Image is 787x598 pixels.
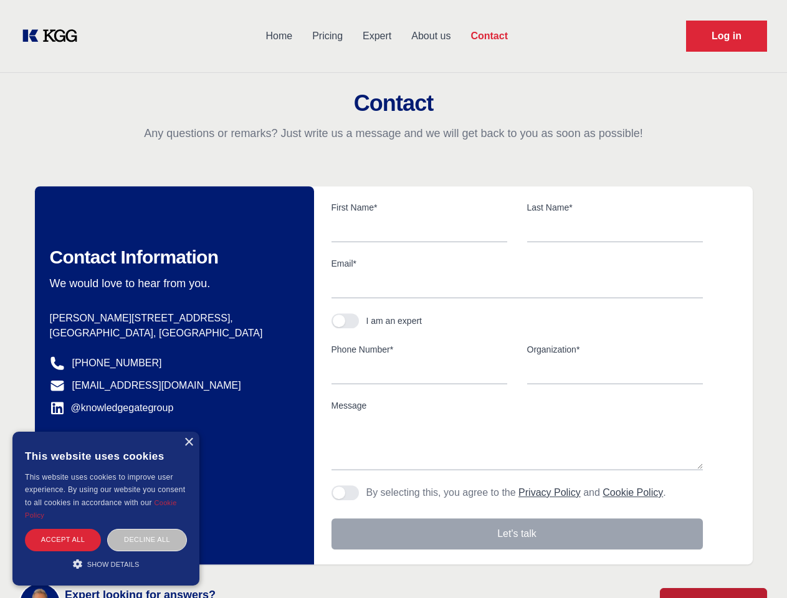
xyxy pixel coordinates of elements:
[331,518,703,549] button: Let's talk
[527,343,703,356] label: Organization*
[50,401,174,415] a: @knowledgegategroup
[302,20,353,52] a: Pricing
[366,485,666,500] p: By selecting this, you agree to the and .
[25,499,177,519] a: Cookie Policy
[401,20,460,52] a: About us
[25,441,187,471] div: This website uses cookies
[25,558,187,570] div: Show details
[87,561,140,568] span: Show details
[25,473,185,507] span: This website uses cookies to improve user experience. By using our website you consent to all coo...
[25,529,101,551] div: Accept all
[50,326,294,341] p: [GEOGRAPHIC_DATA], [GEOGRAPHIC_DATA]
[331,399,703,412] label: Message
[72,378,241,393] a: [EMAIL_ADDRESS][DOMAIN_NAME]
[50,246,294,268] h2: Contact Information
[72,356,162,371] a: [PHONE_NUMBER]
[15,91,772,116] h2: Contact
[331,257,703,270] label: Email*
[460,20,518,52] a: Contact
[107,529,187,551] div: Decline all
[50,276,294,291] p: We would love to hear from you.
[15,126,772,141] p: Any questions or remarks? Just write us a message and we will get back to you as soon as possible!
[331,343,507,356] label: Phone Number*
[725,538,787,598] iframe: Chat Widget
[603,487,663,498] a: Cookie Policy
[20,26,87,46] a: KOL Knowledge Platform: Talk to Key External Experts (KEE)
[686,21,767,52] a: Request Demo
[518,487,581,498] a: Privacy Policy
[353,20,401,52] a: Expert
[50,311,294,326] p: [PERSON_NAME][STREET_ADDRESS],
[527,201,703,214] label: Last Name*
[184,438,193,447] div: Close
[366,315,422,327] div: I am an expert
[255,20,302,52] a: Home
[331,201,507,214] label: First Name*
